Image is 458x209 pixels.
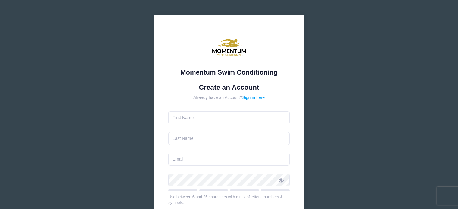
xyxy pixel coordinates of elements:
[242,95,265,100] a: Sign in here
[168,111,290,124] input: First Name
[211,29,247,66] img: Momentum Swim Conditioning
[168,194,290,206] div: Use between 6 and 25 characters with a mix of letters, numbers & symbols.
[168,83,290,91] h1: Create an Account
[168,153,290,166] input: Email
[168,94,290,101] div: Already have an Account?
[168,132,290,145] input: Last Name
[168,67,290,77] div: Momentum Swim Conditioning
